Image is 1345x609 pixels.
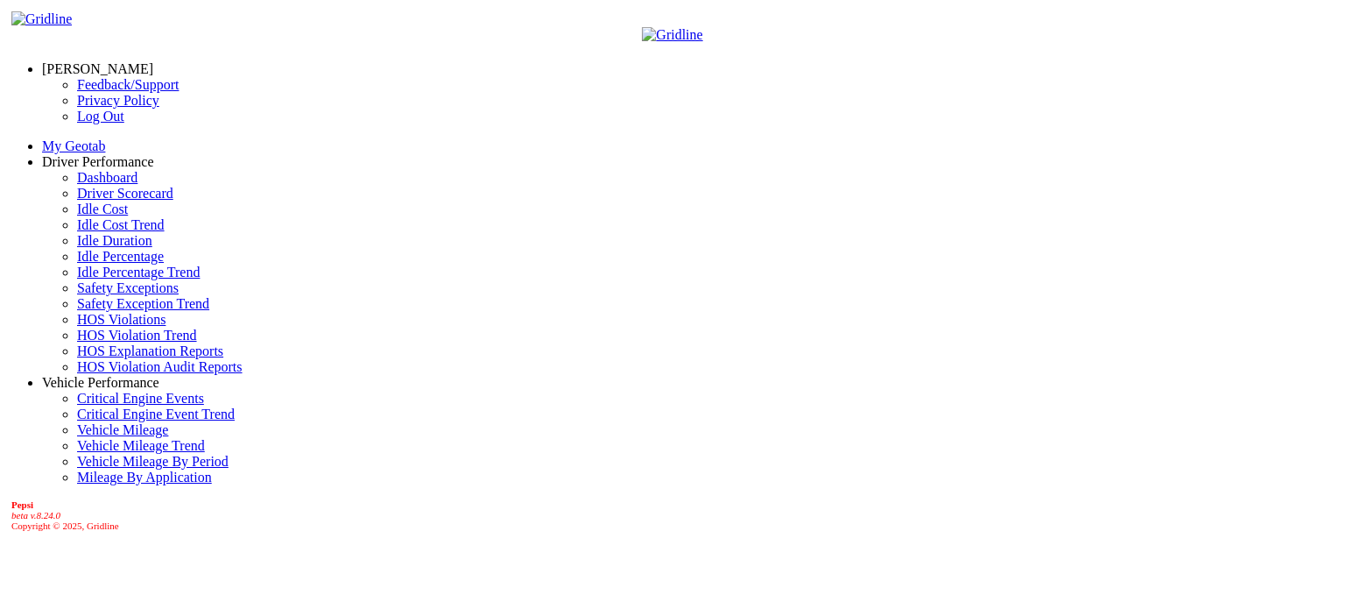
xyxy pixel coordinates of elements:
[42,61,153,76] a: [PERSON_NAME]
[11,11,72,27] img: Gridline
[642,27,702,43] img: Gridline
[77,93,159,108] a: Privacy Policy
[11,510,60,520] i: beta v.8.24.0
[77,170,137,185] a: Dashboard
[77,328,197,343] a: HOS Violation Trend
[77,296,209,311] a: Safety Exception Trend
[77,202,128,216] a: Idle Cost
[77,407,235,421] a: Critical Engine Event Trend
[77,109,124,124] a: Log Out
[77,249,164,264] a: Idle Percentage
[77,422,168,437] a: Vehicle Mileage
[77,470,212,485] a: Mileage By Application
[11,499,33,510] b: Pepsi
[77,391,204,406] a: Critical Engine Events
[77,359,243,374] a: HOS Violation Audit Reports
[42,375,159,390] a: Vehicle Performance
[77,186,173,201] a: Driver Scorecard
[77,438,205,453] a: Vehicle Mileage Trend
[42,154,154,169] a: Driver Performance
[77,280,179,295] a: Safety Exceptions
[77,454,229,469] a: Vehicle Mileage By Period
[42,138,105,153] a: My Geotab
[77,233,152,248] a: Idle Duration
[77,265,200,280] a: Idle Percentage Trend
[77,343,223,358] a: HOS Explanation Reports
[77,77,179,92] a: Feedback/Support
[77,217,165,232] a: Idle Cost Trend
[11,499,1338,531] div: Copyright © 2025, Gridline
[77,312,165,327] a: HOS Violations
